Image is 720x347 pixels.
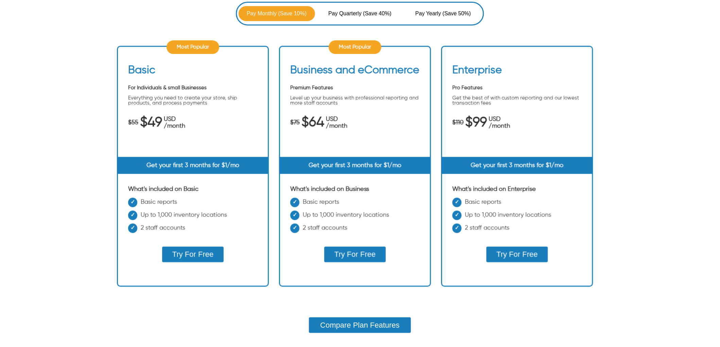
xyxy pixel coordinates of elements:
button: Try For Free [162,247,224,262]
p: Pro Features [452,85,582,90]
span: $99 [465,119,487,126]
li: Basic reports [290,198,420,211]
span: /month [326,123,347,129]
span: (Save 10%) [278,10,307,18]
div: What's included on Enterprise [452,186,582,193]
p: For Individuals & small Businesses [128,85,258,90]
span: $64 [302,119,324,126]
span: USD [489,116,510,123]
p: Get the best of with custom reporting and our lowest transaction fees [452,96,582,106]
button: Pay Yearly (Save 50%) [405,6,481,21]
button: Compare Plan Features [309,317,411,333]
p: Level up your business with professional reporting and more staff accounts [290,96,420,106]
li: Up to 1,000 inventory locations [128,211,258,224]
div: What's included on Basic [128,186,258,193]
div: Get your first 3 months for $1/mo [118,157,268,174]
li: 2 staff accounts [290,224,420,237]
span: Pay Yearly [415,10,443,18]
li: 2 staff accounts [128,224,258,237]
span: USD [326,116,347,123]
span: /month [164,123,185,129]
li: Up to 1,000 inventory locations [290,211,420,224]
li: Basic reports [452,198,582,211]
span: Pay Monthly [247,10,278,18]
span: $55 [128,119,138,126]
p: Everything you need to create your store, ship products, and process payments [128,96,258,106]
span: (Save 50%) [443,10,471,18]
p: Premium Features [290,85,420,90]
button: Try For Free [486,247,548,262]
span: Pay Quarterly [328,10,363,18]
li: Up to 1,000 inventory locations [452,211,582,224]
li: 2 staff accounts [452,224,582,237]
h2: Basic [128,64,155,80]
div: Most Popular [167,40,219,54]
span: (Save 40%) [363,10,392,18]
span: $110 [452,119,464,126]
span: USD [164,116,185,123]
div: Get your first 3 months for $1/mo [442,157,592,174]
div: What's included on Business [290,186,420,193]
button: Try For Free [324,247,386,262]
li: Basic reports [128,198,258,211]
button: Pay Monthly (Save 10%) [239,6,315,21]
div: Most Popular [329,40,381,54]
span: $49 [140,119,162,126]
h2: Enterprise [452,64,502,80]
div: Get your first 3 months for $1/mo [280,157,430,174]
span: $75 [290,119,300,126]
h2: Business and eCommerce [290,64,419,80]
span: /month [489,123,510,129]
button: Pay Quarterly (Save 40%) [322,6,398,21]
